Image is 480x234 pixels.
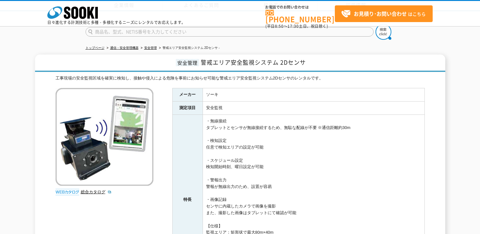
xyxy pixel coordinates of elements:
input: 商品名、型式、NETIS番号を入力してください [86,27,374,37]
p: 日々進化する計測技術と多種・多様化するニーズにレンタルでお応えします。 [47,20,186,24]
a: 総合カタログ [81,190,112,194]
span: はこちら [341,9,426,19]
img: btn_search.png [376,24,391,40]
img: webカタログ [56,189,79,195]
a: お見積り･お問い合わせはこちら [335,5,433,22]
td: ソーキ [203,88,424,102]
div: 工事現場の安全監視区域を確実に検知し、接触や侵入による危険を事前にお知らせ可能な警戒エリア安全監視システム2Dセンサのレンタルです。 [56,75,425,82]
img: 警戒エリア安全監視システム 2Dセンサ - [56,88,153,186]
th: メーカー [172,88,203,102]
li: 警戒エリア安全監視システム 2Dセンサ - [158,45,220,51]
strong: お見積り･お問い合わせ [354,10,407,17]
a: トップページ [86,46,104,50]
a: 安全管理 [144,46,157,50]
span: お電話でのお問い合わせは [265,5,335,9]
span: 8:50 [275,23,284,29]
span: 警戒エリア安全監視システム 2Dセンサ [201,58,306,67]
span: (平日 ～ 土日、祝日除く) [265,23,328,29]
a: 通信・安全管理機器 [110,46,139,50]
td: 安全監視 [203,101,424,114]
span: 17:30 [287,23,299,29]
span: 安全管理 [176,59,199,66]
a: [PHONE_NUMBER] [265,10,335,23]
th: 測定項目 [172,101,203,114]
